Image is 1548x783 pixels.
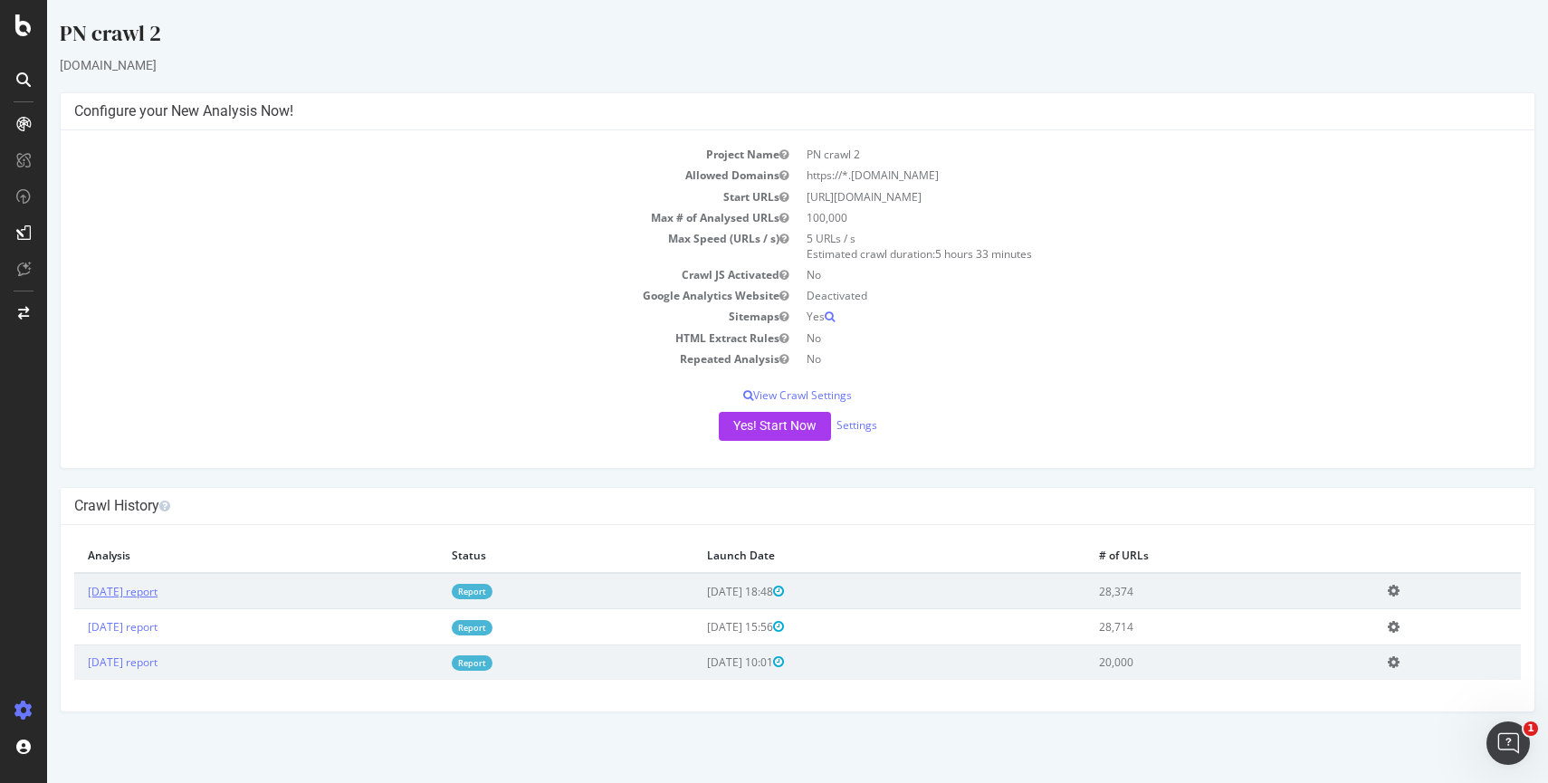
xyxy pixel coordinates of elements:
th: Analysis [27,539,391,573]
h4: Crawl History [27,497,1474,515]
td: Project Name [27,144,750,165]
td: 28,714 [1038,609,1328,645]
button: Yes! Start Now [672,412,784,441]
th: # of URLs [1038,539,1328,573]
td: Sitemaps [27,306,750,327]
td: 5 URLs / s Estimated crawl duration: [750,228,1474,264]
th: Status [391,539,646,573]
td: Google Analytics Website [27,285,750,306]
span: [DATE] 15:56 [660,619,737,635]
td: No [750,328,1474,349]
td: https://*.[DOMAIN_NAME] [750,165,1474,186]
td: Repeated Analysis [27,349,750,369]
td: [URL][DOMAIN_NAME] [750,186,1474,207]
td: No [750,264,1474,285]
a: Report [405,620,445,635]
a: [DATE] report [41,619,110,635]
td: No [750,349,1474,369]
td: 28,374 [1038,573,1328,609]
td: Max # of Analysed URLs [27,207,750,228]
span: 1 [1524,721,1538,736]
a: Settings [789,417,830,433]
span: 5 hours 33 minutes [888,246,985,262]
div: PN crawl 2 [13,18,1488,56]
a: [DATE] report [41,654,110,670]
span: [DATE] 10:01 [660,654,737,670]
td: HTML Extract Rules [27,328,750,349]
iframe: Intercom live chat [1486,721,1530,765]
td: 20,000 [1038,645,1328,680]
div: [DOMAIN_NAME] [13,56,1488,74]
td: Allowed Domains [27,165,750,186]
td: Start URLs [27,186,750,207]
h4: Configure your New Analysis Now! [27,102,1474,120]
td: Deactivated [750,285,1474,306]
a: Report [405,655,445,671]
td: 100,000 [750,207,1474,228]
td: Yes [750,306,1474,327]
span: [DATE] 18:48 [660,584,737,599]
td: PN crawl 2 [750,144,1474,165]
td: Crawl JS Activated [27,264,750,285]
p: View Crawl Settings [27,387,1474,403]
th: Launch Date [646,539,1037,573]
a: [DATE] report [41,584,110,599]
td: Max Speed (URLs / s) [27,228,750,264]
a: Report [405,584,445,599]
